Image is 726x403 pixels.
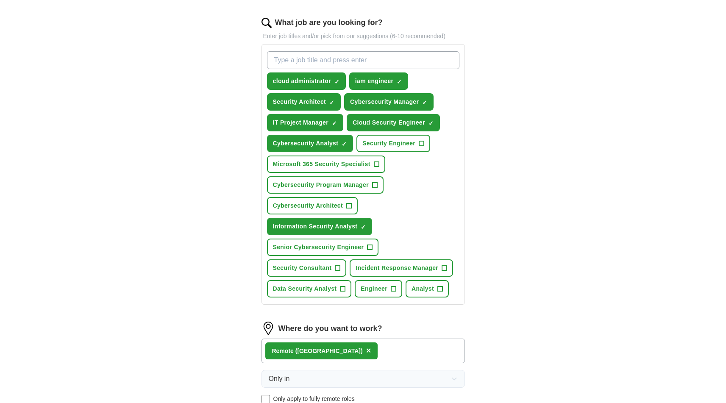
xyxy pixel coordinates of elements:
span: ✓ [361,224,366,231]
span: Incident Response Manager [356,264,438,272]
span: ✓ [332,120,337,127]
span: cloud administrator [273,77,331,86]
button: Security Consultant [267,259,347,277]
span: Security Consultant [273,264,332,272]
span: Cloud Security Engineer [353,118,425,127]
span: ✓ [329,99,334,106]
span: ✓ [397,78,402,85]
span: Security Engineer [362,139,415,148]
span: Only in [269,374,290,384]
div: Remote ([GEOGRAPHIC_DATA]) [272,347,363,356]
span: Data Security Analyst [273,284,337,293]
span: ✓ [428,120,434,127]
input: Type a job title and press enter [267,51,459,69]
img: location.png [261,322,275,335]
button: Cybersecurity Architect [267,197,358,214]
button: Information Security Analyst✓ [267,218,373,235]
span: Cybersecurity Analyst [273,139,339,148]
span: ✓ [422,99,427,106]
span: × [366,346,371,355]
span: iam engineer [355,77,394,86]
button: Microsoft 365 Security Specialist [267,156,385,173]
button: IT Project Manager✓ [267,114,344,131]
button: cloud administrator✓ [267,72,346,90]
span: ✓ [342,141,347,147]
span: Senior Cybersecurity Engineer [273,243,364,252]
button: Security Engineer [356,135,430,152]
span: Cybersecurity Manager [350,97,419,106]
button: Cybersecurity Manager✓ [344,93,434,111]
button: × [366,345,371,357]
button: Incident Response Manager [350,259,453,277]
span: Information Security Analyst [273,222,358,231]
label: Where do you want to work? [278,323,382,334]
p: Enter job titles and/or pick from our suggestions (6-10 recommended) [261,32,465,41]
button: Data Security Analyst [267,280,352,297]
img: search.png [261,18,272,28]
span: Cybersecurity Architect [273,201,343,210]
button: iam engineer✓ [349,72,409,90]
span: ✓ [334,78,339,85]
span: Microsoft 365 Security Specialist [273,160,370,169]
span: Engineer [361,284,387,293]
button: Cybersecurity Analyst✓ [267,135,353,152]
button: Security Architect✓ [267,93,341,111]
button: Senior Cybersecurity Engineer [267,239,379,256]
button: Cybersecurity Program Manager [267,176,384,194]
button: Only in [261,370,465,388]
span: Security Architect [273,97,326,106]
button: Engineer [355,280,402,297]
span: IT Project Manager [273,118,329,127]
span: Analyst [412,284,434,293]
label: What job are you looking for? [275,17,383,28]
button: Cloud Security Engineer✓ [347,114,440,131]
span: Cybersecurity Program Manager [273,181,369,189]
button: Analyst [406,280,449,297]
